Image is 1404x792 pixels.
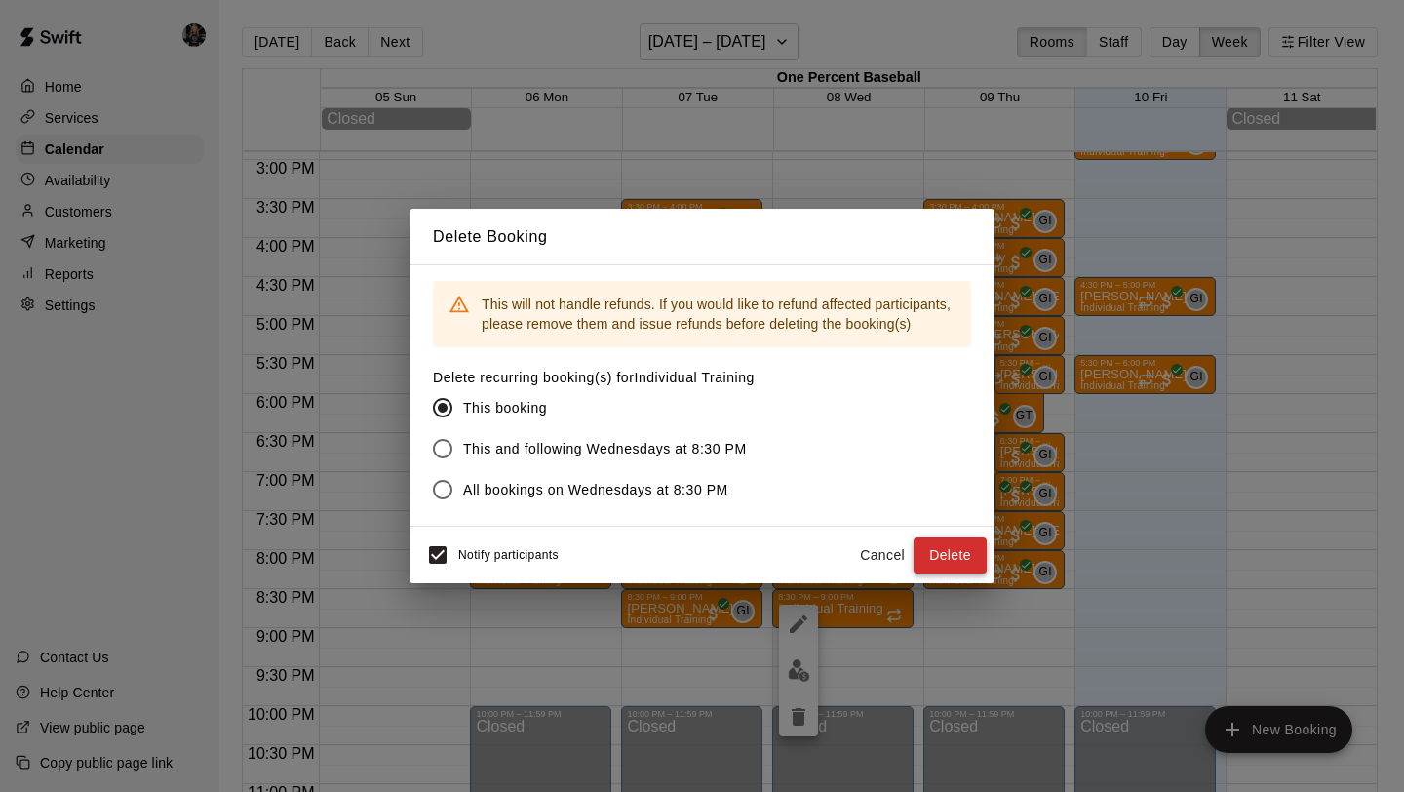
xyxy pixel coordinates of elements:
label: Delete recurring booking(s) for Individual Training [433,368,762,387]
span: All bookings on Wednesdays at 8:30 PM [463,480,728,500]
span: This booking [463,398,547,418]
button: Cancel [851,537,914,574]
button: Delete [914,537,987,574]
h2: Delete Booking [409,209,994,265]
div: This will not handle refunds. If you would like to refund affected participants, please remove th... [482,287,955,341]
span: This and following Wednesdays at 8:30 PM [463,439,747,459]
span: Notify participants [458,549,559,563]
